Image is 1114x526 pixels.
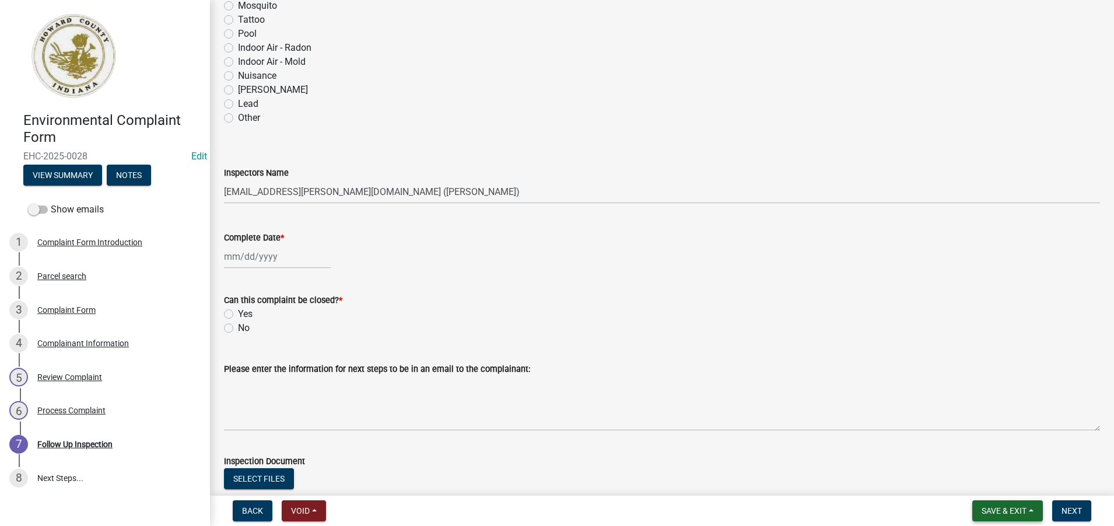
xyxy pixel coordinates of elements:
[1062,506,1082,515] span: Next
[37,373,102,381] div: Review Complaint
[224,169,289,177] label: Inspectors Name
[9,233,28,252] div: 1
[23,112,201,146] h4: Environmental Complaint Form
[23,171,102,180] wm-modal-confirm: Summary
[191,151,207,162] wm-modal-confirm: Edit Application Number
[238,83,308,97] label: [PERSON_NAME]
[238,307,253,321] label: Yes
[23,12,123,100] img: Howard County, Indiana
[238,97,258,111] label: Lead
[972,500,1043,521] button: Save & Exit
[37,406,106,414] div: Process Complaint
[37,339,129,347] div: Complainant Information
[224,234,284,242] label: Complete Date
[191,151,207,162] a: Edit
[37,440,113,448] div: Follow Up Inspection
[291,506,310,515] span: Void
[224,245,331,269] input: mm/dd/yyyy
[238,69,276,83] label: Nuisance
[238,111,260,125] label: Other
[224,458,305,466] label: Inspection Document
[238,27,257,41] label: Pool
[9,469,28,487] div: 8
[9,334,28,353] div: 4
[107,165,151,186] button: Notes
[238,41,311,55] label: Indoor Air - Radon
[9,401,28,420] div: 6
[224,468,294,489] button: Select files
[9,301,28,319] div: 3
[107,171,151,180] wm-modal-confirm: Notes
[282,500,326,521] button: Void
[233,500,272,521] button: Back
[9,267,28,285] div: 2
[37,306,96,314] div: Complaint Form
[37,238,142,246] div: Complaint Form Introduction
[37,272,86,280] div: Parcel search
[224,297,342,305] label: Can this complaint be closed?
[982,506,1027,515] span: Save & Exit
[1052,500,1091,521] button: Next
[238,55,306,69] label: Indoor Air - Mold
[28,203,104,217] label: Show emails
[23,151,187,162] span: EHC-2025-0028
[238,321,250,335] label: No
[224,365,530,374] label: Please enter the information for next steps to be in an email to the complainant:
[242,506,263,515] span: Back
[238,13,265,27] label: Tattoo
[9,368,28,386] div: 5
[9,435,28,454] div: 7
[23,165,102,186] button: View Summary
